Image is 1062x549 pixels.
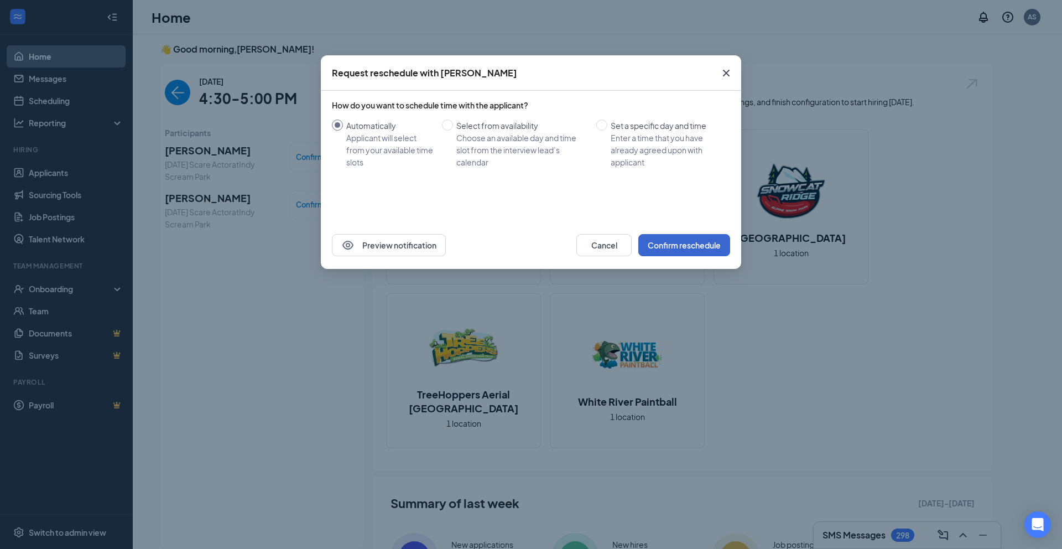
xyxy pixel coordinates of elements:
[332,100,730,111] div: How do you want to schedule time with the applicant?
[720,66,733,80] svg: Cross
[341,239,355,252] svg: Eye
[611,120,721,132] div: Set a specific day and time
[611,132,721,168] div: Enter a time that you have already agreed upon with applicant
[638,234,730,256] button: Confirm reschedule
[346,120,433,132] div: Automatically
[1024,511,1051,538] div: Open Intercom Messenger
[332,234,446,256] button: EyePreview notification
[456,132,587,168] div: Choose an available day and time slot from the interview lead’s calendar
[332,67,517,79] div: Request reschedule with [PERSON_NAME]
[576,234,632,256] button: Cancel
[711,55,741,91] button: Close
[456,120,587,132] div: Select from availability
[346,132,433,168] div: Applicant will select from your available time slots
